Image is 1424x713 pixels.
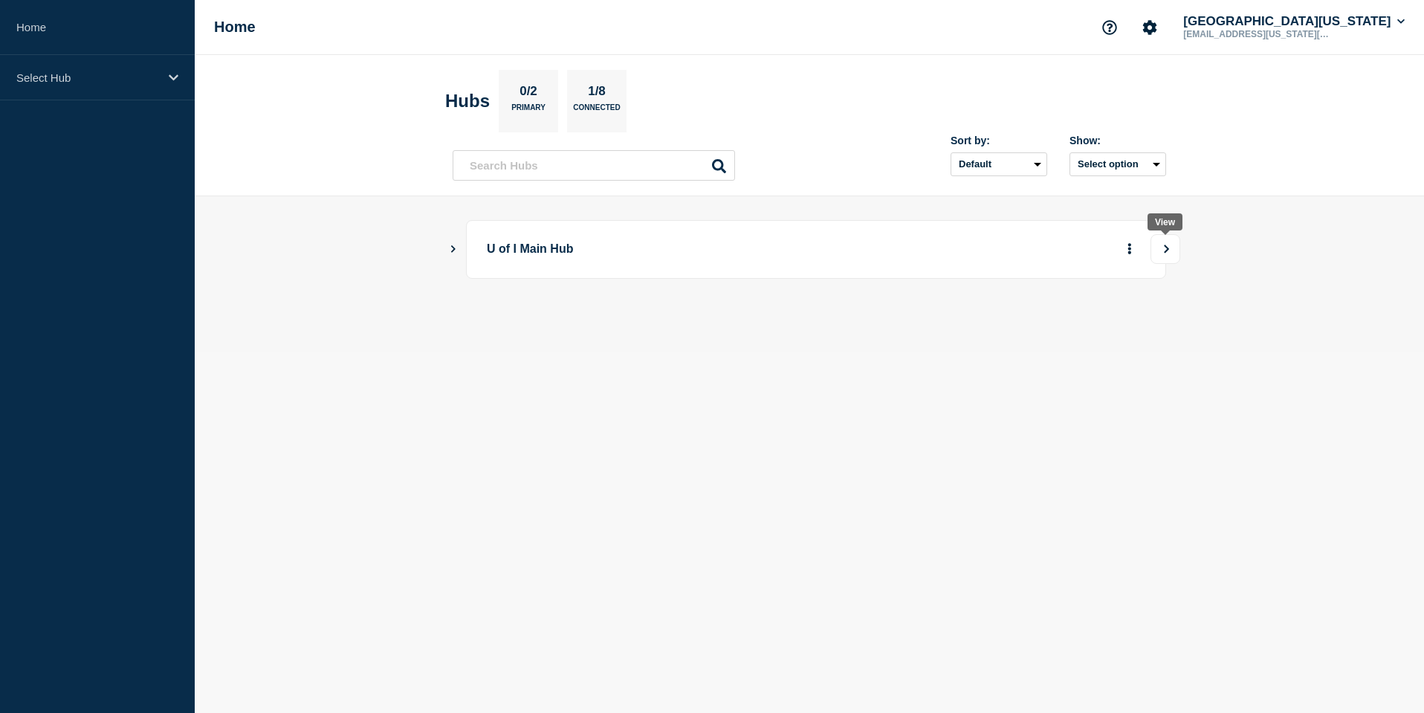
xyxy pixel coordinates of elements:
button: Account settings [1134,12,1165,43]
div: View [1155,217,1175,228]
input: Search Hubs [453,150,735,181]
h1: Home [214,19,256,36]
button: Support [1094,12,1125,43]
button: View [1150,234,1180,264]
select: Sort by [951,152,1047,176]
p: Connected [573,103,620,119]
h2: Hubs [445,91,490,112]
div: Show: [1069,135,1166,146]
p: 0/2 [514,84,543,103]
button: Show Connected Hubs [450,244,457,255]
div: Sort by: [951,135,1047,146]
p: U of I Main Hub [487,236,898,263]
p: 1/8 [583,84,612,103]
p: [EMAIL_ADDRESS][US_STATE][DOMAIN_NAME] [1180,29,1335,39]
p: Select Hub [16,71,159,84]
button: [GEOGRAPHIC_DATA][US_STATE] [1180,14,1408,29]
button: More actions [1120,236,1139,263]
button: Select option [1069,152,1166,176]
p: Primary [511,103,546,119]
